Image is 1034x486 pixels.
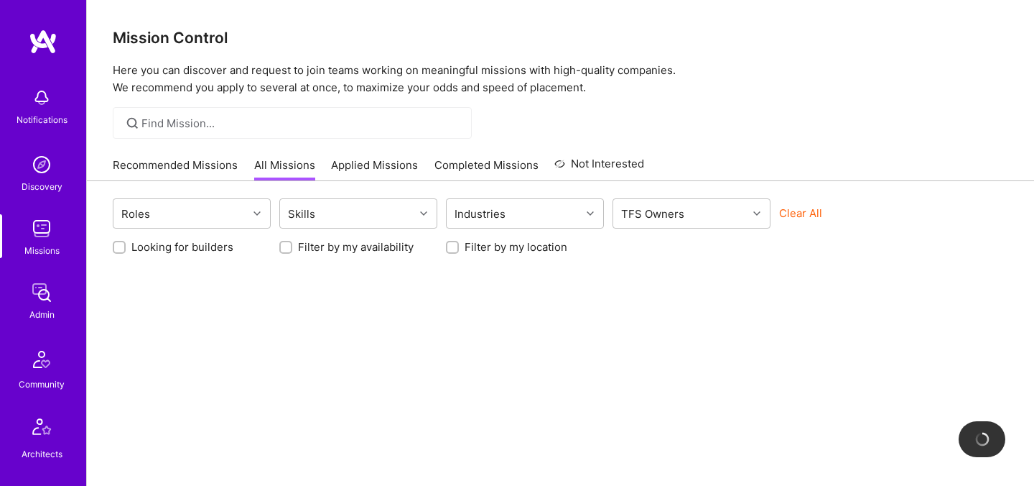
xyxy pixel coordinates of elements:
img: Community [24,342,59,377]
div: Skills [284,203,319,224]
div: Notifications [17,112,67,127]
i: icon Chevron [253,210,261,217]
a: Applied Missions [331,157,418,181]
div: Admin [29,307,55,322]
i: icon Chevron [587,210,594,217]
a: Not Interested [554,155,644,181]
div: Missions [24,243,60,258]
img: bell [27,83,56,112]
button: Clear All [779,206,822,221]
img: discovery [27,150,56,179]
input: Find Mission... [141,116,461,131]
a: Recommended Missions [113,157,238,181]
img: Architects [24,412,59,446]
label: Filter by my availability [298,239,414,255]
a: Completed Missions [434,157,539,181]
div: Roles [118,203,154,224]
div: Industries [451,203,509,224]
a: All Missions [254,157,315,181]
label: Looking for builders [131,239,233,255]
img: teamwork [27,214,56,243]
div: Community [19,377,65,392]
i: icon Chevron [753,210,760,217]
img: admin teamwork [27,278,56,307]
div: TFS Owners [618,203,688,224]
i: icon SearchGrey [124,115,141,132]
p: Here you can discover and request to join teams working on meaningful missions with high-quality ... [113,62,1008,96]
div: Discovery [22,179,62,194]
div: Architects [22,446,62,462]
img: loading [974,431,990,447]
img: logo [29,29,57,55]
i: icon Chevron [420,210,427,217]
h3: Mission Control [113,29,1008,47]
label: Filter by my location [465,239,567,255]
